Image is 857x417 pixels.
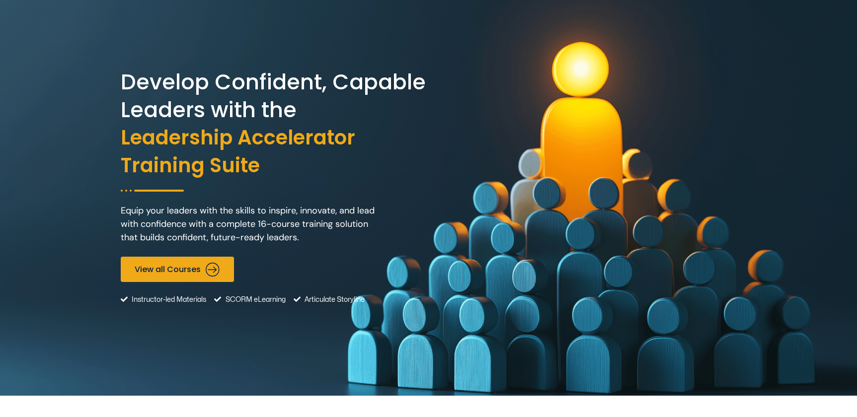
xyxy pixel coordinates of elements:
span: Instructor-led Materials [129,287,206,312]
a: View all Courses [121,257,234,282]
h2: Develop Confident, Capable Leaders with the [121,69,426,180]
span: Leadership Accelerator Training Suite [121,124,426,180]
span: Articulate Storyline [302,287,365,312]
p: Equip your leaders with the skills to inspire, innovate, and lead with confidence with a complete... [121,204,383,244]
span: SCORM eLearning [223,287,286,312]
span: View all Courses [135,265,201,274]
